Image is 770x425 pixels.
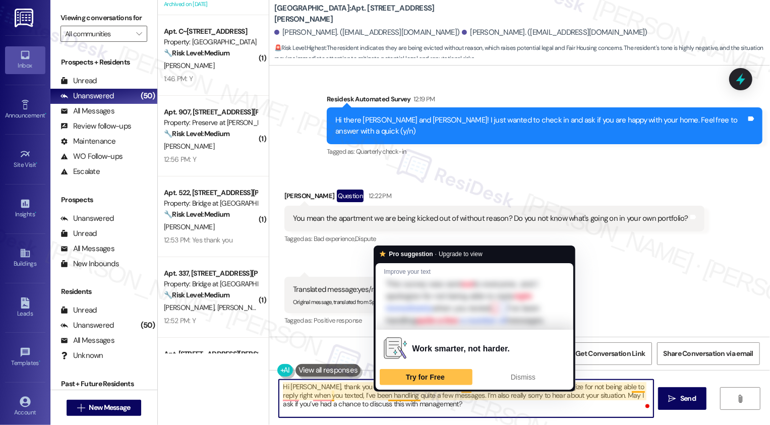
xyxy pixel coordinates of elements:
[284,313,411,328] div: Tagged as:
[50,286,157,297] div: Residents
[164,37,257,47] div: Property: [GEOGRAPHIC_DATA]
[335,115,746,137] div: Hi there [PERSON_NAME] and [PERSON_NAME]! I just wanted to check in and ask if you are happy with...
[164,129,229,138] strong: 🔧 Risk Level: Medium
[411,94,435,104] div: 12:19 PM
[61,76,97,86] div: Unread
[164,279,257,289] div: Property: Bridge at [GEOGRAPHIC_DATA]
[575,348,645,359] span: Get Conversation Link
[45,110,46,117] span: •
[327,94,762,108] div: Residesk Automated Survey
[61,10,147,26] label: Viewing conversations for
[61,91,114,101] div: Unanswered
[5,393,45,420] a: Account
[164,316,196,325] div: 12:52 PM: Y
[337,190,364,202] div: Question
[61,136,116,147] div: Maintenance
[61,335,114,346] div: All Messages
[164,61,214,70] span: [PERSON_NAME]
[61,166,100,177] div: Escalate
[61,213,114,224] div: Unanswered
[61,121,131,132] div: Review follow-ups
[39,358,40,365] span: •
[67,400,141,416] button: New Message
[356,147,406,156] span: Quarterly check-in
[658,387,707,410] button: Send
[164,290,229,299] strong: 🔧 Risk Level: Medium
[61,320,114,331] div: Unanswered
[89,402,130,413] span: New Message
[164,155,196,164] div: 12:56 PM: Y
[293,298,395,306] sub: Original message, translated from Spanish : y/n
[5,146,45,173] a: Site Visit •
[164,48,229,57] strong: 🔧 Risk Level: Medium
[61,350,103,361] div: Unknown
[293,213,688,224] div: You mean the apartment we are being kicked out of without reason? Do you not know what's going on...
[50,57,157,68] div: Prospects + Residents
[36,160,38,167] span: •
[138,88,157,104] div: (50)
[569,342,651,365] button: Get Conversation Link
[164,222,214,231] span: [PERSON_NAME]
[35,209,36,216] span: •
[293,284,395,295] div: Translated message: yes/no
[274,43,770,65] span: : The resident indicates they are being evicted without reason, which raises potential legal and ...
[355,234,376,243] span: Dispute
[15,9,35,27] img: ResiDesk Logo
[462,27,647,38] div: [PERSON_NAME]. ([EMAIL_ADDRESS][DOMAIN_NAME])
[5,344,45,371] a: Templates •
[138,318,157,333] div: (50)
[61,244,114,254] div: All Messages
[164,268,257,279] div: Apt. 337, [STREET_ADDRESS][PERSON_NAME]
[164,142,214,151] span: [PERSON_NAME]
[5,46,45,74] a: Inbox
[61,259,119,269] div: New Inbounds
[669,395,676,403] i: 
[5,245,45,272] a: Buildings
[164,26,257,37] div: Apt. C~[STREET_ADDRESS]
[274,27,460,38] div: [PERSON_NAME]. ([EMAIL_ADDRESS][DOMAIN_NAME])
[5,195,45,222] a: Insights •
[279,380,654,417] textarea: To enrich screen reader interactions, please activate Accessibility in Grammarly extension settings
[136,30,142,38] i: 
[164,107,257,117] div: Apt. 907, [STREET_ADDRESS][PERSON_NAME]
[284,190,704,206] div: [PERSON_NAME]
[657,342,760,365] button: Share Conversation via email
[164,235,232,245] div: 12:53 PM: Yes thank you
[217,303,267,312] span: [PERSON_NAME]
[274,44,326,52] strong: 🚨 Risk Level: Highest
[61,151,123,162] div: WO Follow-ups
[284,231,704,246] div: Tagged as:
[61,228,97,239] div: Unread
[366,191,391,201] div: 12:22 PM
[664,348,753,359] span: Share Conversation via email
[164,188,257,198] div: Apt. 522, [STREET_ADDRESS][PERSON_NAME]
[327,144,762,159] div: Tagged as:
[65,26,131,42] input: All communities
[5,294,45,322] a: Leads
[164,74,193,83] div: 1:46 PM: Y
[314,316,362,325] span: Positive response
[164,117,257,128] div: Property: Preserve at [PERSON_NAME][GEOGRAPHIC_DATA]
[164,303,217,312] span: [PERSON_NAME]
[61,106,114,116] div: All Messages
[274,3,476,25] b: [GEOGRAPHIC_DATA]: Apt. [STREET_ADDRESS][PERSON_NAME]
[680,393,696,404] span: Send
[164,349,257,359] div: Apt. [STREET_ADDRESS][PERSON_NAME]
[314,234,355,243] span: Bad experience ,
[164,198,257,209] div: Property: Bridge at [GEOGRAPHIC_DATA]
[50,379,157,389] div: Past + Future Residents
[164,210,229,219] strong: 🔧 Risk Level: Medium
[61,305,97,316] div: Unread
[737,395,744,403] i: 
[50,195,157,205] div: Prospects
[77,404,85,412] i: 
